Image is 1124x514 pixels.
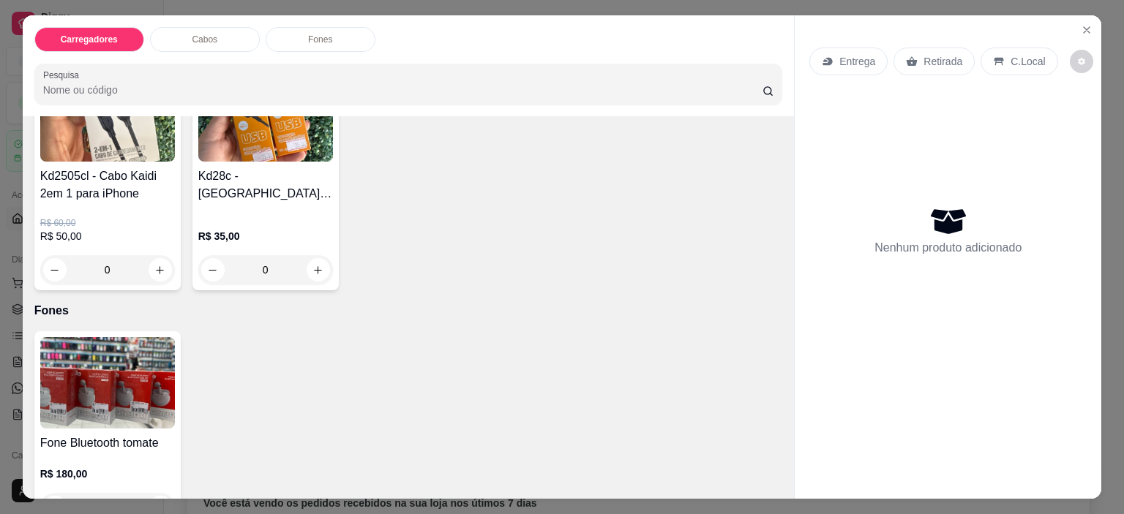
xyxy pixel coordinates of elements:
[198,229,333,243] p: R$ 35,00
[874,239,1022,257] p: Nenhum produto adicionado
[34,302,783,320] p: Fones
[40,217,175,229] p: R$ 60,00
[40,229,175,243] p: R$ 50,00
[198,167,333,203] h4: Kd28c - [GEOGRAPHIC_DATA] C para Android
[61,34,118,45] p: Carregadores
[40,434,175,452] h4: Fone Bluetooth tomate
[40,70,175,162] img: product-image
[308,34,332,45] p: Fones
[839,54,875,69] p: Entrega
[43,258,67,281] button: decrease-product-quantity
[149,258,172,281] button: increase-product-quantity
[192,34,217,45] p: Cabos
[40,466,175,481] p: R$ 180,00
[40,337,175,428] img: product-image
[198,70,333,162] img: product-image
[40,167,175,203] h4: Kd2505cl - Cabo Kaidi 2em 1 para iPhone
[923,54,962,69] p: Retirada
[1075,18,1098,42] button: Close
[43,69,84,81] label: Pesquisa
[43,83,763,97] input: Pesquisa
[1011,54,1045,69] p: C.Local
[1070,50,1093,73] button: decrease-product-quantity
